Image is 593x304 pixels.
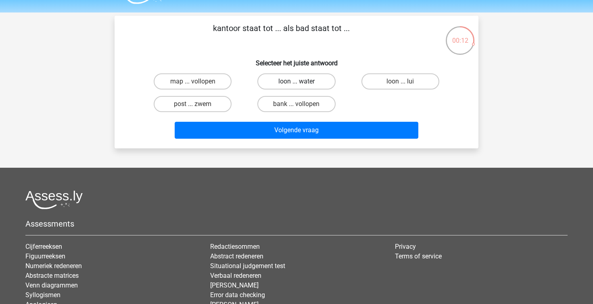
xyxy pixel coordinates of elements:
a: Figuurreeksen [25,252,65,260]
p: kantoor staat tot ... als bad staat tot ... [127,22,435,46]
a: Error data checking [210,291,265,299]
div: 00:12 [445,25,475,46]
label: loon ... water [257,73,335,90]
a: Terms of service [395,252,442,260]
a: Numeriek redeneren [25,262,82,270]
a: Privacy [395,243,416,250]
label: bank ... vollopen [257,96,335,112]
a: [PERSON_NAME] [210,281,259,289]
a: Cijferreeksen [25,243,62,250]
label: map ... vollopen [154,73,232,90]
a: Verbaal redeneren [210,272,261,279]
a: Abstracte matrices [25,272,79,279]
a: Abstract redeneren [210,252,263,260]
a: Redactiesommen [210,243,260,250]
label: post ... zwem [154,96,232,112]
a: Venn diagrammen [25,281,78,289]
button: Volgende vraag [175,122,419,139]
a: Syllogismen [25,291,61,299]
a: Situational judgement test [210,262,285,270]
label: loon ... lui [361,73,439,90]
img: Assessly logo [25,190,83,209]
h5: Assessments [25,219,568,229]
h6: Selecteer het juiste antwoord [127,53,466,67]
